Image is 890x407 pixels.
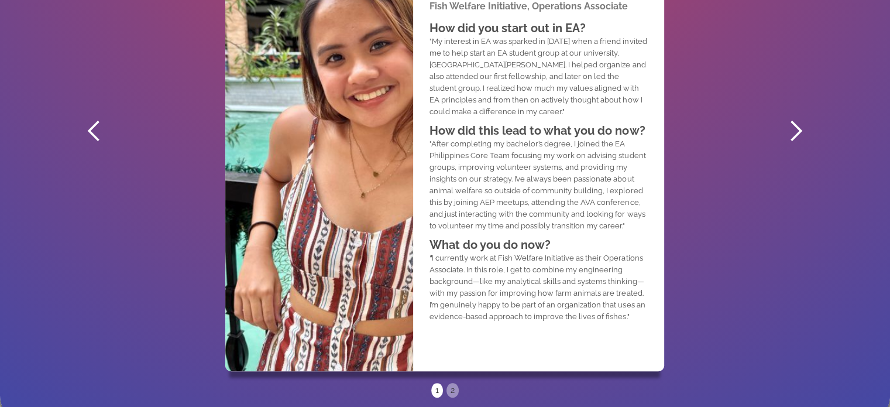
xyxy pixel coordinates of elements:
[429,238,647,252] h1: What do you do now?
[429,254,432,262] em: "
[429,36,647,118] p: "My interest in EA was sparked in [DATE] when a friend invited me to help start an EA student gro...
[429,124,647,138] h1: How did this lead to what you do now?
[429,138,647,232] p: "After completing my bachelor’s degree, I joined the EA Philippines Core Team focusing my work on...
[429,21,647,36] h1: How did you start out in EA?
[446,383,459,398] div: Show slide 2 of 2
[429,252,647,323] p: I currently work at Fish Welfare Initiative as their Operations Associate. In this role, I get to...
[431,383,443,398] div: Show slide 1 of 2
